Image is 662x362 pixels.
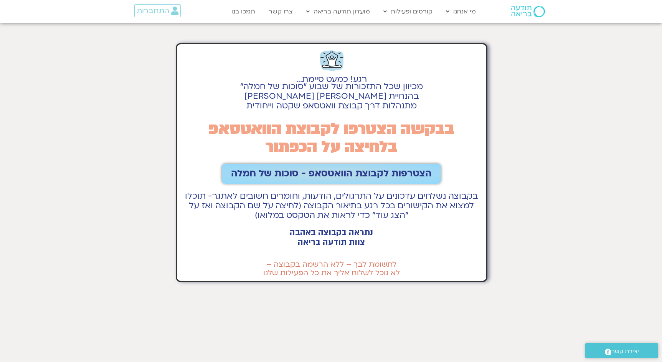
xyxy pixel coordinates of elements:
span: התחברות [137,7,169,15]
h2: נתראה בקבוצה באהבה צוות תודעה בריאה [181,228,483,247]
a: יצירת קשר [585,343,658,358]
h2: בקבוצה נשלחים עדכונים על התרגולים, הודעות, וחומרים חשובים לאתגר- תוכלו למצוא את הקישורים בכל רגע ... [181,191,483,220]
a: הצטרפות לקבוצת הוואטסאפ - סוכות של חמלה [222,164,441,184]
a: מועדון תודעה בריאה [302,4,374,19]
h2: לתשומת לבך – ללא הרשמה בקבוצה – לא נוכל לשלוח אליך את כל הפעילות שלנו [181,260,483,277]
span: הצטרפות לקבוצת הוואטסאפ - סוכות של חמלה [231,168,432,179]
h2: מכיוון שכל התזכורות של שבוע "סוכות של חמלה" בהנחיית [PERSON_NAME] [PERSON_NAME] מתנהלות דרך קבוצת... [181,82,483,111]
a: צרו קשר [265,4,297,19]
img: תודעה בריאה [511,6,545,17]
a: התחברות [134,4,181,17]
span: יצירת קשר [611,346,639,357]
h2: בבקשה הצטרפו לקבוצת הוואטסאפ בלחיצה על הכפתור [181,120,483,156]
h2: רגע! כמעט סיימת... [181,79,483,80]
a: תמכו בנו [228,4,259,19]
a: קורסים ופעילות [380,4,436,19]
a: מי אנחנו [442,4,480,19]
